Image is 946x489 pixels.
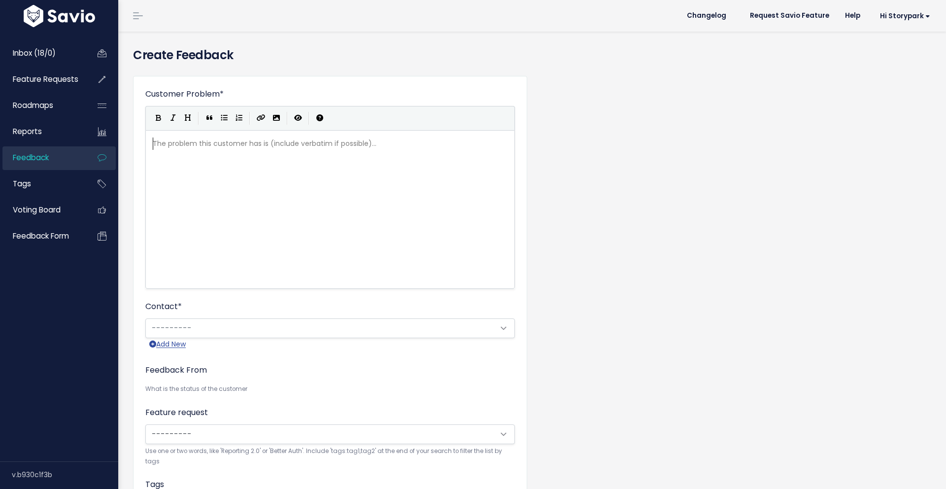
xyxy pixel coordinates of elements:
span: Feedback form [13,231,69,241]
i: | [287,112,288,124]
a: Inbox (18/0) [2,42,82,65]
span: Inbox (18/0) [13,48,56,58]
span: Voting Board [13,205,61,215]
i: | [308,112,309,124]
span: Roadmaps [13,100,53,110]
button: Import an image [269,111,284,126]
a: Voting Board [2,199,82,221]
i: | [249,112,250,124]
label: Customer Problem [145,88,224,100]
h4: Create Feedback [133,46,931,64]
button: Quote [202,111,217,126]
span: Tags [13,178,31,189]
span: Changelog [687,12,726,19]
img: logo-white.9d6f32f41409.svg [21,5,98,27]
small: Use one or two words, like 'Reporting 2.0' or 'Better Auth'. Include 'tags:tag1,tag2' at the end ... [145,446,515,467]
button: Generic List [217,111,232,126]
a: Add New [149,338,186,350]
a: Feedback form [2,225,82,247]
button: Bold [151,111,166,126]
a: Request Savio Feature [742,8,837,23]
span: Hi Storypark [880,12,930,20]
label: Feature request [145,407,208,419]
span: Feature Requests [13,74,78,84]
button: Italic [166,111,180,126]
div: v.b930c1f3b [12,462,118,488]
button: Heading [180,111,195,126]
button: Toggle Preview [291,111,305,126]
button: Create Link [253,111,269,126]
a: Roadmaps [2,94,82,117]
a: Tags [2,173,82,195]
a: Reports [2,120,82,143]
span: Feedback [13,152,49,163]
i: | [198,112,199,124]
small: What is the status of the customer [145,384,515,394]
a: Hi Storypark [868,8,938,24]
a: Feedback [2,146,82,169]
label: Feedback From [145,364,207,376]
button: Markdown Guide [312,111,327,126]
button: Numbered List [232,111,246,126]
a: Feature Requests [2,68,82,91]
span: Reports [13,126,42,137]
label: Contact [145,301,182,313]
a: Help [837,8,868,23]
